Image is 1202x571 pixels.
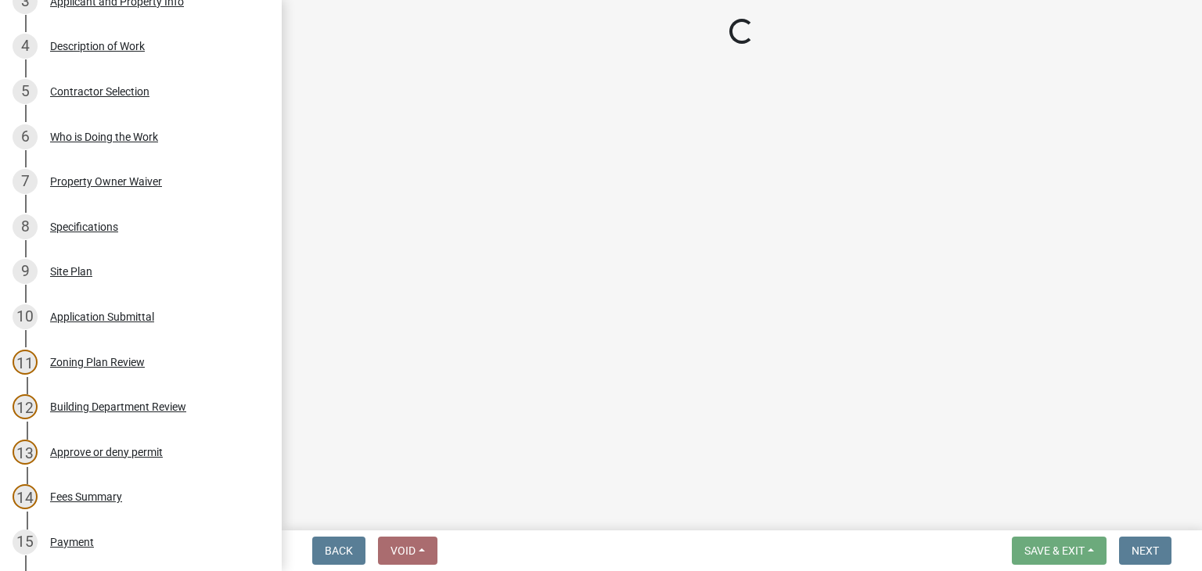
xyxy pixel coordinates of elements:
[50,41,145,52] div: Description of Work
[1132,544,1159,557] span: Next
[50,266,92,277] div: Site Plan
[50,491,122,502] div: Fees Summary
[13,440,38,465] div: 13
[13,259,38,284] div: 9
[13,169,38,194] div: 7
[13,214,38,239] div: 8
[50,176,162,187] div: Property Owner Waiver
[13,530,38,555] div: 15
[378,537,437,565] button: Void
[390,544,416,557] span: Void
[50,311,154,322] div: Application Submittal
[13,304,38,329] div: 10
[13,394,38,419] div: 12
[1012,537,1107,565] button: Save & Exit
[1024,544,1085,557] span: Save & Exit
[50,221,118,232] div: Specifications
[50,131,158,142] div: Who is Doing the Work
[325,544,353,557] span: Back
[13,34,38,59] div: 4
[13,79,38,104] div: 5
[312,537,365,565] button: Back
[13,124,38,149] div: 6
[50,357,145,368] div: Zoning Plan Review
[13,484,38,509] div: 14
[50,447,163,458] div: Approve or deny permit
[50,86,149,97] div: Contractor Selection
[50,537,94,548] div: Payment
[1119,537,1171,565] button: Next
[50,401,186,412] div: Building Department Review
[13,350,38,375] div: 11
